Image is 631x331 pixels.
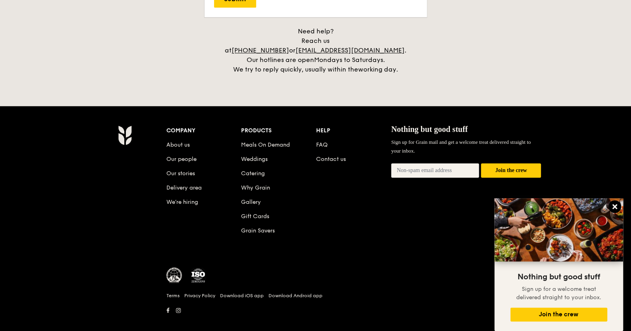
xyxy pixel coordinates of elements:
span: working day. [358,66,398,73]
a: Our stories [166,170,195,177]
div: Need help? Reach us at or . Our hotlines are open We try to reply quickly, usually within the [216,27,415,74]
div: Company [166,125,241,136]
a: Download iOS app [220,292,264,299]
a: [PHONE_NUMBER] [232,46,289,54]
a: We’re hiring [166,199,198,205]
a: Terms [166,292,179,299]
span: Nothing but good stuff [391,125,468,134]
img: DSC07876-Edit02-Large.jpeg [494,198,623,261]
a: FAQ [316,141,328,148]
button: Join the crew [510,308,607,321]
a: Catering [241,170,265,177]
a: Gallery [241,199,261,205]
a: Download Android app [268,292,322,299]
a: Our people [166,156,197,163]
div: Products [241,125,316,136]
a: Why Grain [241,184,270,191]
a: Grain Savers [241,227,275,234]
a: Weddings [241,156,268,163]
img: ISO Certified [190,267,206,283]
a: Contact us [316,156,346,163]
a: Gift Cards [241,213,269,220]
input: Non-spam email address [391,163,479,178]
a: Delivery area [166,184,202,191]
a: [EMAIL_ADDRESS][DOMAIN_NAME] [295,46,405,54]
a: About us [166,141,190,148]
h6: Revision [87,316,544,322]
span: Sign up for a welcome treat delivered straight to your inbox. [516,286,601,301]
a: Meals On Demand [241,141,290,148]
img: MUIS Halal Certified [166,267,182,283]
a: Privacy Policy [184,292,215,299]
span: Nothing but good stuff [517,272,600,282]
div: Help [316,125,391,136]
button: Close [608,200,621,213]
img: AYc88T3wAAAABJRU5ErkJggg== [118,125,132,145]
span: Mondays to Saturdays. [314,56,385,64]
span: Sign up for Grain mail and get a welcome treat delivered straight to your inbox. [391,139,531,154]
button: Join the crew [481,163,541,178]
